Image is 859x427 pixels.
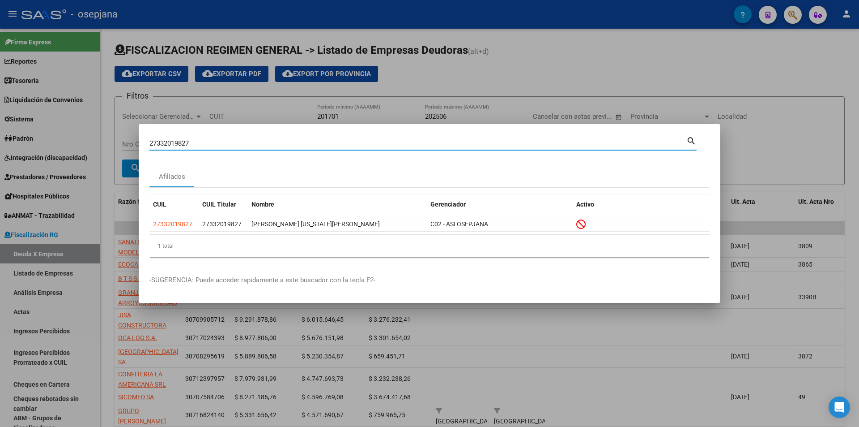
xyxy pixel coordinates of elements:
span: CUIL [153,201,166,208]
div: [PERSON_NAME]  [US_STATE][PERSON_NAME]  [251,219,423,229]
datatable-header-cell: Activo [573,195,710,214]
div: 1 total [149,235,710,257]
datatable-header-cell: CUIL Titular [199,195,248,214]
mat-icon: search [686,135,697,146]
span: Gerenciador [430,201,466,208]
datatable-header-cell: Nombre [248,195,427,214]
span: CUIL Titular [202,201,236,208]
datatable-header-cell: Gerenciador [427,195,573,214]
span: Nombre [251,201,274,208]
div: Open Intercom Messenger [829,397,850,418]
span: Activo [576,201,594,208]
span: 27332019827 [153,220,192,228]
span: 27332019827 [202,220,242,228]
datatable-header-cell: CUIL [149,195,199,214]
p: -SUGERENCIA: Puede acceder rapidamente a este buscador con la tecla F2- [149,275,710,285]
span: C02 - ASI OSEPJANA [430,220,488,228]
div: Afiliados [159,172,185,182]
